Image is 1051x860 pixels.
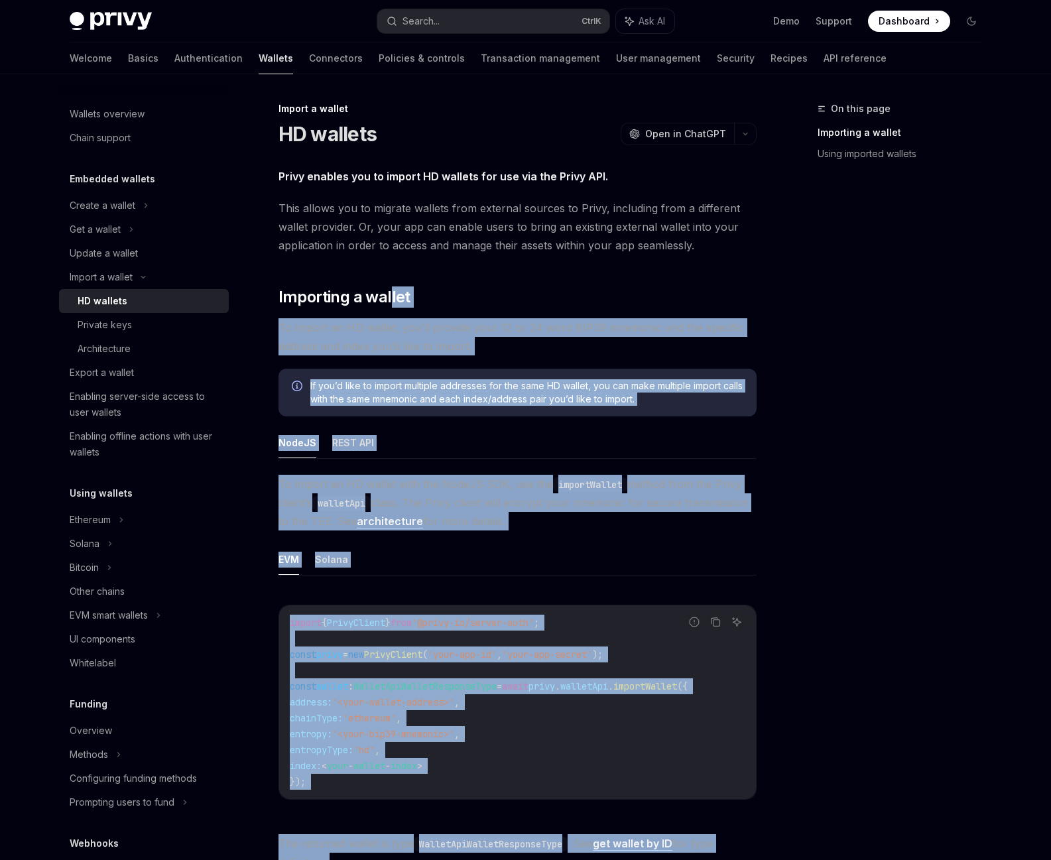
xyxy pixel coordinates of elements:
[290,776,306,788] span: });
[773,15,800,28] a: Demo
[534,617,539,629] span: ;
[70,42,112,74] a: Welcome
[608,680,613,692] span: .
[332,696,454,708] span: '<your-wallet-address>'
[879,15,930,28] span: Dashboard
[364,648,422,660] span: PrivyClient
[59,126,229,150] a: Chain support
[70,389,221,420] div: Enabling server-side access to user wallets
[343,648,348,660] span: =
[818,122,993,143] a: Importing a wallet
[414,837,568,851] code: WalletApiWalletResponseType
[59,580,229,603] a: Other chains
[322,617,327,629] span: {
[70,536,99,552] div: Solana
[70,631,135,647] div: UI components
[70,12,152,31] img: dark logo
[59,361,229,385] a: Export a wallet
[391,617,412,629] span: from
[59,289,229,313] a: HD wallets
[290,696,332,708] span: address:
[59,719,229,743] a: Overview
[824,42,887,74] a: API reference
[59,627,229,651] a: UI components
[290,728,332,740] span: entropy:
[616,9,674,33] button: Ask AI
[322,760,327,772] span: <
[59,767,229,790] a: Configuring funding methods
[454,696,460,708] span: ,
[391,760,417,772] span: index
[70,655,116,671] div: Whitelabel
[70,485,133,501] h5: Using wallets
[278,102,757,115] div: Import a wallet
[379,42,465,74] a: Policies & controls
[621,123,734,145] button: Open in ChatGPT
[728,613,745,631] button: Ask AI
[278,122,377,146] h1: HD wallets
[422,648,428,660] span: (
[59,424,229,464] a: Enabling offline actions with user wallets
[343,712,396,724] span: 'ethereum'
[290,744,353,756] span: entropyType:
[70,428,221,460] div: Enabling offline actions with user wallets
[717,42,755,74] a: Security
[616,42,701,74] a: User management
[78,293,127,309] div: HD wallets
[686,613,703,631] button: Report incorrect code
[278,544,299,575] button: EVM
[428,648,497,660] span: 'your-app-id'
[592,648,603,660] span: );
[454,728,460,740] span: ,
[412,617,534,629] span: '@privy-io/server-auth'
[868,11,950,32] a: Dashboard
[348,648,364,660] span: new
[259,42,293,74] a: Wallets
[290,760,322,772] span: index:
[316,680,348,692] span: wallet
[677,680,688,692] span: ({
[290,712,343,724] span: chainType:
[831,101,891,117] span: On this page
[59,241,229,265] a: Update a wallet
[59,385,229,424] a: Enabling server-side access to user wallets
[59,651,229,675] a: Whitelabel
[639,15,665,28] span: Ask AI
[357,515,423,528] a: architecture
[375,744,380,756] span: ,
[70,198,135,214] div: Create a wallet
[497,648,502,660] span: ,
[961,11,982,32] button: Toggle dark mode
[528,680,555,692] span: privy
[70,130,131,146] div: Chain support
[70,171,155,187] h5: Embedded wallets
[502,680,528,692] span: await
[70,221,121,237] div: Get a wallet
[70,245,138,261] div: Update a wallet
[818,143,993,164] a: Using imported wallets
[502,648,592,660] span: 'your-app-secret'
[327,760,348,772] span: your
[70,106,145,122] div: Wallets overview
[481,42,600,74] a: Transaction management
[290,617,322,629] span: import
[560,680,608,692] span: walletApi
[310,379,743,406] span: If you’d like to import multiple addresses for the same HD wallet, you can make multiple import c...
[645,127,726,141] span: Open in ChatGPT
[353,760,385,772] span: wallet
[278,286,410,308] span: Importing a wallet
[70,269,133,285] div: Import a wallet
[70,512,111,528] div: Ethereum
[174,42,243,74] a: Authentication
[309,42,363,74] a: Connectors
[396,712,401,724] span: ,
[348,760,353,772] span: -
[70,794,174,810] div: Prompting users to fund
[402,13,440,29] div: Search...
[613,680,677,692] span: importWallet
[278,170,608,183] strong: Privy enables you to import HD wallets for use via the Privy API.
[290,648,316,660] span: const
[353,744,375,756] span: 'hd'
[70,747,108,763] div: Methods
[70,607,148,623] div: EVM smart wallets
